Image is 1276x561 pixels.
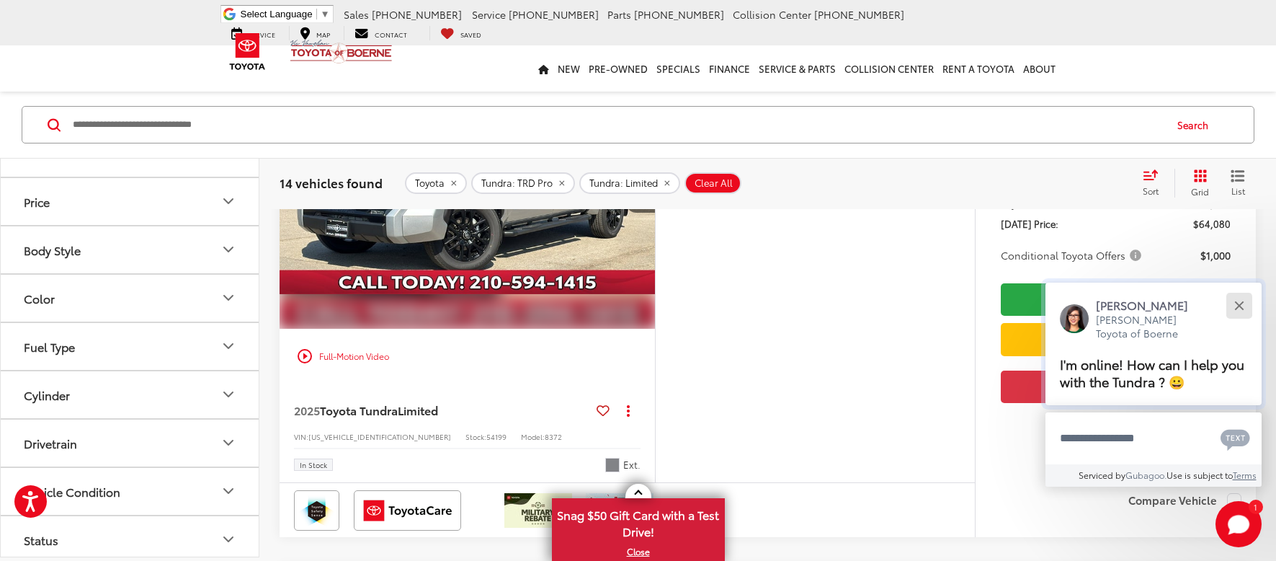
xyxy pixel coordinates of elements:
[1001,371,1231,403] button: Get Price Now
[24,485,120,498] div: Vehicle Condition
[623,458,641,472] span: Ext.
[1096,313,1203,341] p: [PERSON_NAME] Toyota of Boerne
[521,431,545,442] span: Model:
[294,402,320,418] span: 2025
[615,398,641,423] button: Actions
[1,323,260,370] button: Fuel TypeFuel Type
[938,45,1019,92] a: Rent a Toyota
[24,340,75,353] div: Fuel Type
[294,431,308,442] span: VIN:
[1045,283,1262,487] div: Close[PERSON_NAME][PERSON_NAME] Toyota of BoerneI'm online! How can I help you with the Tundra ? ...
[1001,283,1231,316] a: Check Availability
[1166,469,1233,481] span: Use is subject to
[1231,185,1245,197] span: List
[24,243,81,257] div: Body Style
[509,7,599,22] span: [PHONE_NUMBER]
[220,26,286,40] a: Service
[1215,501,1262,547] svg: Start Chat
[320,402,398,418] span: Toyota Tundra
[754,45,840,92] a: Service & Parts: Opens in a new tab
[429,26,492,40] a: My Saved Vehicles
[220,482,237,500] div: Vehicle Condition
[1215,501,1262,547] button: Toggle Chat Window
[733,7,811,22] span: Collision Center
[1096,297,1203,313] p: [PERSON_NAME]
[460,30,481,39] span: Saved
[1001,248,1146,262] button: Conditional Toyota Offers
[1019,45,1060,92] a: About
[220,289,237,306] div: Color
[71,107,1164,142] input: Search by Make, Model, or Keyword
[1001,216,1058,231] span: [DATE] Price:
[297,493,336,528] img: Toyota Safety Sense Vic Vaughan Toyota of Boerne Boerne TX
[1193,216,1231,231] span: $64,080
[1191,185,1209,198] span: Grid
[220,434,237,451] div: Drivetrain
[634,7,724,22] span: [PHONE_NUMBER]
[481,177,553,189] span: Tundra: TRD Pro
[357,493,458,528] img: ToyotaCare Vic Vaughan Toyota of Boerne Boerne TX
[695,177,733,189] span: Clear All
[220,241,237,258] div: Body Style
[1200,248,1231,262] span: $1,000
[220,386,237,403] div: Cylinder
[1,468,260,515] button: Vehicle ConditionVehicle Condition
[705,45,754,92] a: Finance
[308,431,451,442] span: [US_VEHICLE_IDENTIFICATION_NUMBER]
[1221,428,1250,451] svg: Text
[220,337,237,355] div: Fuel Type
[465,431,486,442] span: Stock:
[241,9,313,19] span: Select Language
[627,405,630,416] span: dropdown dots
[486,431,507,442] span: 54199
[344,26,418,40] a: Contact
[1,275,260,322] button: ColorColor
[372,7,462,22] span: [PHONE_NUMBER]
[24,388,70,402] div: Cylinder
[294,402,591,418] a: 2025Toyota TundraLimited
[24,436,77,450] div: Drivetrain
[220,531,237,548] div: Status
[504,493,572,528] img: /static/brand-toyota/National_Assets/toyota-military-rebate.jpeg?height=48
[607,7,631,22] span: Parts
[684,172,741,194] button: Clear All
[398,402,438,418] span: Limited
[1164,107,1229,143] button: Search
[344,7,369,22] span: Sales
[280,174,383,191] span: 14 vehicles found
[471,172,575,194] button: remove Tundra: TRD%20Pro
[472,7,506,22] span: Service
[553,45,584,92] a: New
[415,177,445,189] span: Toyota
[545,431,562,442] span: 8372
[316,9,317,19] span: ​
[840,45,938,92] a: Collision Center
[584,45,652,92] a: Pre-Owned
[1136,169,1174,198] button: Select sort value
[24,195,50,208] div: Price
[534,45,553,92] a: Home
[300,461,327,469] span: In Stock
[589,177,658,189] span: Tundra: Limited
[1223,290,1254,321] button: Close
[1220,169,1256,198] button: List View
[1128,493,1241,508] label: Compare Vehicle
[579,172,680,194] button: remove Tundra: Limited
[1001,323,1231,355] a: Value Your Trade
[24,291,55,305] div: Color
[1216,422,1254,454] button: Chat with SMS
[1,371,260,418] button: CylinderCylinder
[1060,354,1244,391] span: I'm online! How can I help you with the Tundra ? 😀
[652,45,705,92] a: Specials
[1125,469,1166,481] a: Gubagoo.
[289,26,341,40] a: Map
[1174,169,1220,198] button: Grid View
[1,420,260,467] button: DrivetrainDrivetrain
[1143,185,1159,197] span: Sort
[1001,248,1144,262] span: Conditional Toyota Offers
[1045,412,1262,464] textarea: Type your message
[814,7,904,22] span: [PHONE_NUMBER]
[1079,469,1125,481] span: Serviced by
[1,178,260,225] button: PricePrice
